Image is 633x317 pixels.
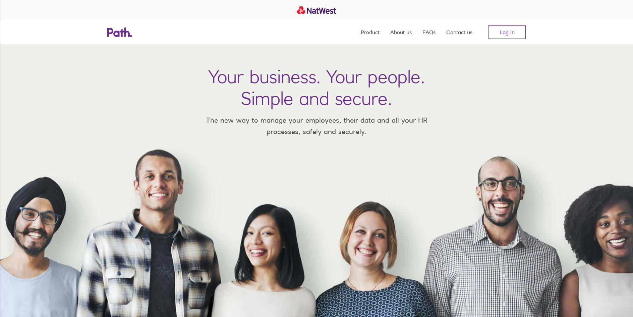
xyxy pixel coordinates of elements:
h1: Your business. Your people. Simple and secure. [208,66,425,109]
a: Contact us [446,20,472,44]
a: Product [361,20,380,44]
a: Log in [488,25,526,39]
a: FAQs [422,20,436,44]
p: The new way to manage your employees, their data and all your HR processes, safely and securely. [196,115,437,137]
a: About us [390,20,412,44]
